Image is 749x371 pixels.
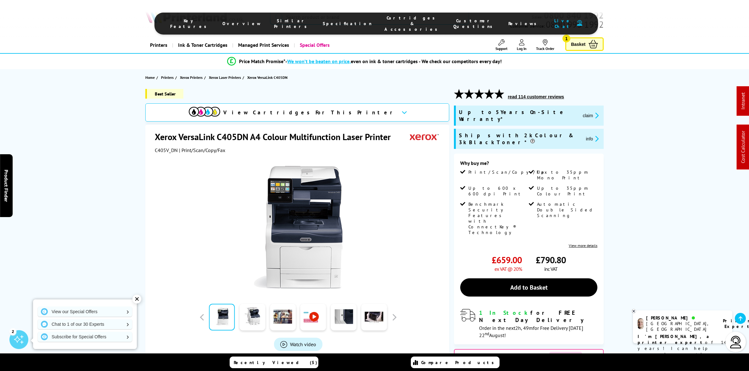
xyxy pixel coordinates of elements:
a: View our Special Offers [38,307,132,317]
span: 2h, 49m [515,325,533,331]
img: cmyk-icon.svg [189,107,220,117]
span: ex VAT @ 20% [495,266,522,272]
img: user-headset-duotone.svg [577,20,582,26]
span: C405V_DN [155,147,178,153]
span: Xerox VersaLink C405DN [247,75,288,80]
li: modal_Promise [126,56,603,67]
span: 1 In Stock [479,309,530,316]
a: Home [145,74,156,81]
img: ashley-livechat.png [638,318,644,329]
span: Printers [161,74,174,81]
img: Xerox VersaLink C405DN [237,166,360,289]
div: 2 [9,328,16,335]
h1: Xerox VersaLink C405DN A4 Colour Multifunction Laser Printer [155,131,397,143]
span: Product Finder [3,169,9,202]
span: Ink & Toner Cartridges [178,37,227,53]
span: View Cartridges For This Printer [223,109,396,116]
div: for FREE Next Day Delivery [479,309,597,324]
div: Why buy me? [460,160,597,169]
a: Track Order [536,39,554,51]
span: Similar Printers [274,18,310,29]
b: I'm [PERSON_NAME], a printer expert [638,334,711,345]
a: Managed Print Services [232,37,294,53]
span: Home [145,74,155,81]
span: Log In [517,46,527,51]
a: Ink & Toner Cartridges [172,37,232,53]
span: We won’t be beaten on price, [287,58,351,64]
a: Support [495,39,507,51]
span: Live Chat [552,18,574,29]
span: inc VAT [544,266,557,272]
span: Recently Viewed (5) [234,360,317,365]
span: Benchmark Security Features with ConnectKey® Technology [468,201,528,235]
span: Watch video [290,341,316,347]
button: promo-description [584,135,601,142]
a: Product_All_Videos [274,338,322,351]
div: [GEOGRAPHIC_DATA], [GEOGRAPHIC_DATA] [646,321,715,332]
img: Xerox [410,131,439,143]
span: Ships with 2k Colour & 3k Black Toner* [459,132,581,146]
span: £659.00 [492,254,522,266]
a: Cost Calculator [740,131,746,163]
span: £790.80 [536,254,566,266]
span: Specification [323,21,372,26]
span: Print/Scan/Copy/Fax [468,169,549,175]
p: of 14 years! I can help you choose the right product [638,334,728,363]
span: Support [495,46,507,51]
div: - even on ink & toner cartridges - We check our competitors every day! [285,58,502,64]
span: Overview [222,21,261,26]
span: Automatic Double Sided Scanning [537,201,596,218]
div: [PERSON_NAME] [646,315,715,321]
span: | Print/Scan/Copy/Fax [179,147,225,153]
a: View more details [569,243,597,248]
a: Log In [517,39,527,51]
a: Special Offers [294,37,334,53]
a: Xerox Laser Printers [209,74,243,81]
span: Key Features [170,18,210,29]
span: Cartridges & Accessories [384,15,441,32]
span: Xerox Laser Printers [209,74,241,81]
div: modal_delivery [460,309,597,338]
a: Printers [161,74,175,81]
img: user-headset-light.svg [729,336,742,348]
span: View [549,352,582,364]
button: promo-description [581,112,601,119]
div: ✕ [132,295,141,303]
sup: nd [485,331,489,336]
span: Compare Products [421,360,497,365]
span: Price Match Promise* [239,58,285,64]
span: Xerox Printers [180,74,203,81]
a: Recently Viewed (5) [230,357,318,368]
span: Basket [571,40,585,48]
a: Basket 1 [565,37,604,51]
span: Up to 35ppm Colour Print [537,185,596,197]
a: Intranet [740,93,746,110]
a: Subscribe for Special Offers [38,332,132,342]
span: Best Seller [145,89,183,99]
span: Up to 600 x 600 dpi Print [468,185,528,197]
span: Up to 35ppm Mono Print [537,169,596,181]
a: Xerox Printers [180,74,204,81]
a: Printers [145,37,172,53]
span: Reviews [508,21,540,26]
a: Chat to 1 of our 30 Experts [38,319,132,329]
span: Customer Questions [453,18,496,29]
a: Compare Products [411,357,500,368]
span: 1 [562,35,570,42]
button: read 114 customer reviews [506,94,566,100]
a: Add to Basket [460,278,597,297]
span: Order in the next for Free Delivery [DATE] 22 August! [479,325,583,338]
span: Up to 5 Years On-Site Warranty* [459,109,578,123]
